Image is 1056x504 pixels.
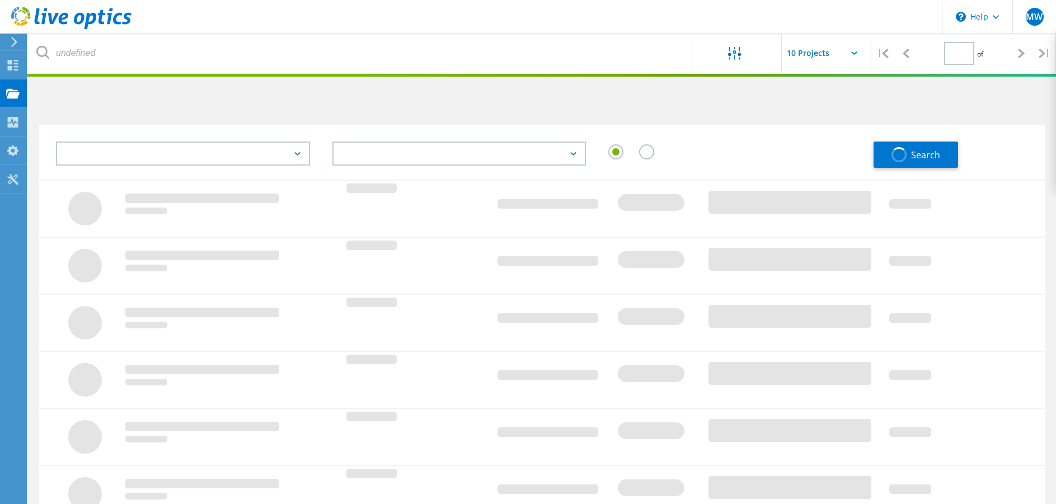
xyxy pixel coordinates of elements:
[874,142,958,168] button: Search
[871,34,894,73] div: |
[977,49,983,59] span: of
[1033,34,1056,73] div: |
[1026,12,1043,21] span: MW
[956,12,966,22] svg: \n
[911,149,940,161] span: Search
[11,23,132,31] a: Live Optics Dashboard
[28,34,693,73] input: undefined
